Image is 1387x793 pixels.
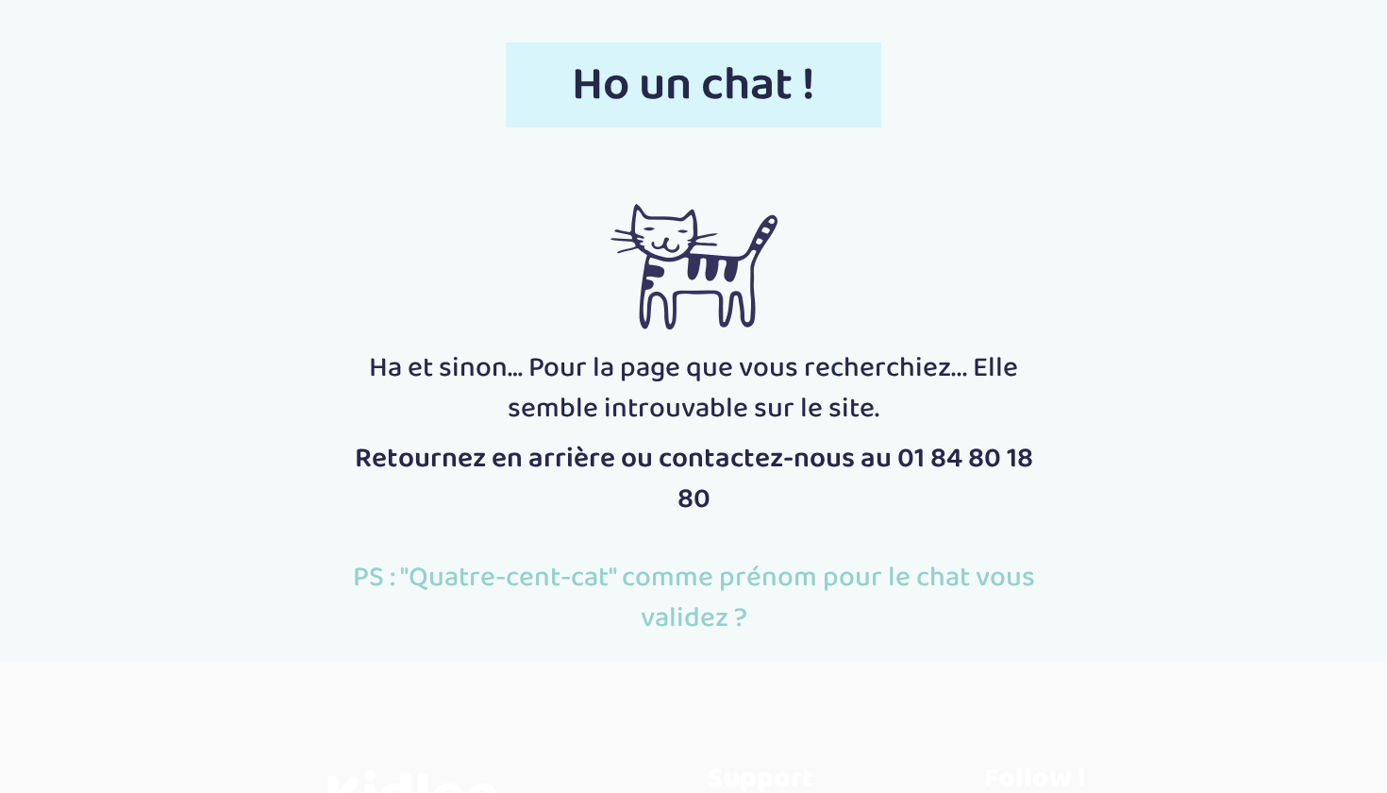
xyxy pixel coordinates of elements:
p: Retournez en arrière ou contactez-nous au 01 84 80 18 80 [349,439,1038,520]
p: Ha et sinon… Pour la page que vous recherchiez... Elle semble introuvable sur le site. [349,348,1038,430]
img: cat-error-img.png [610,204,777,329]
span: Ho un chat ! [506,42,881,127]
p: PS : "Quatre-cent-cat" comme prénom pour le chat vous validez ? [349,558,1038,639]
